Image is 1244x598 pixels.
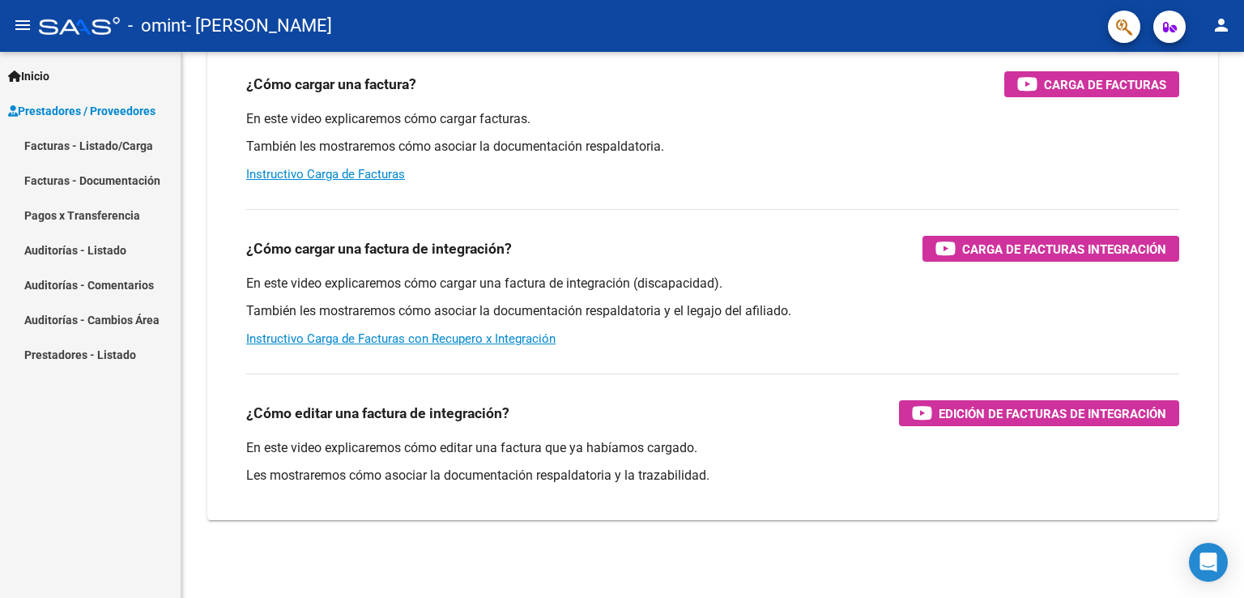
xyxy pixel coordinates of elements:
p: En este video explicaremos cómo cargar facturas. [246,110,1179,128]
button: Edición de Facturas de integración [899,400,1179,426]
p: También les mostraremos cómo asociar la documentación respaldatoria y el legajo del afiliado. [246,302,1179,320]
p: Les mostraremos cómo asociar la documentación respaldatoria y la trazabilidad. [246,467,1179,485]
span: Edición de Facturas de integración [939,404,1166,424]
span: Inicio [8,67,49,85]
button: Carga de Facturas [1004,71,1179,97]
h3: ¿Cómo editar una factura de integración? [246,402,509,425]
span: - [PERSON_NAME] [186,8,332,44]
span: - omint [128,8,186,44]
button: Carga de Facturas Integración [922,236,1179,262]
p: En este video explicaremos cómo editar una factura que ya habíamos cargado. [246,439,1179,457]
h3: ¿Cómo cargar una factura? [246,73,416,96]
mat-icon: person [1212,15,1231,35]
p: También les mostraremos cómo asociar la documentación respaldatoria. [246,138,1179,156]
p: En este video explicaremos cómo cargar una factura de integración (discapacidad). [246,275,1179,293]
h3: ¿Cómo cargar una factura de integración? [246,237,512,260]
a: Instructivo Carga de Facturas [246,167,405,182]
span: Prestadores / Proveedores [8,102,155,120]
span: Carga de Facturas Integración [962,239,1166,259]
mat-icon: menu [13,15,32,35]
div: Open Intercom Messenger [1189,543,1228,582]
a: Instructivo Carga de Facturas con Recupero x Integración [246,331,556,346]
span: Carga de Facturas [1044,75,1166,95]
